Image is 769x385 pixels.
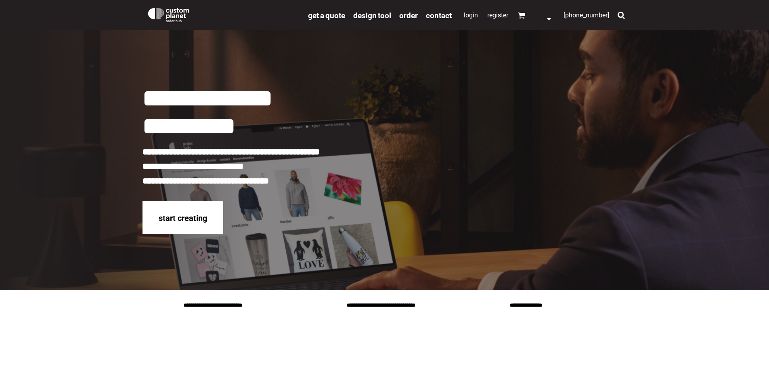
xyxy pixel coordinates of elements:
[147,6,191,22] img: Custom Planet
[464,11,478,19] a: Login
[159,213,207,223] span: start creating
[353,11,391,20] a: design tool
[399,11,418,20] a: order
[308,11,345,20] a: get a quote
[399,11,418,20] span: order
[142,2,304,26] a: Custom Planet
[426,11,452,20] span: Contact
[564,11,609,19] span: [PHONE_NUMBER]
[308,11,345,20] span: get a quote
[353,11,391,20] span: design tool
[426,11,452,20] a: Contact
[487,11,508,19] a: Register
